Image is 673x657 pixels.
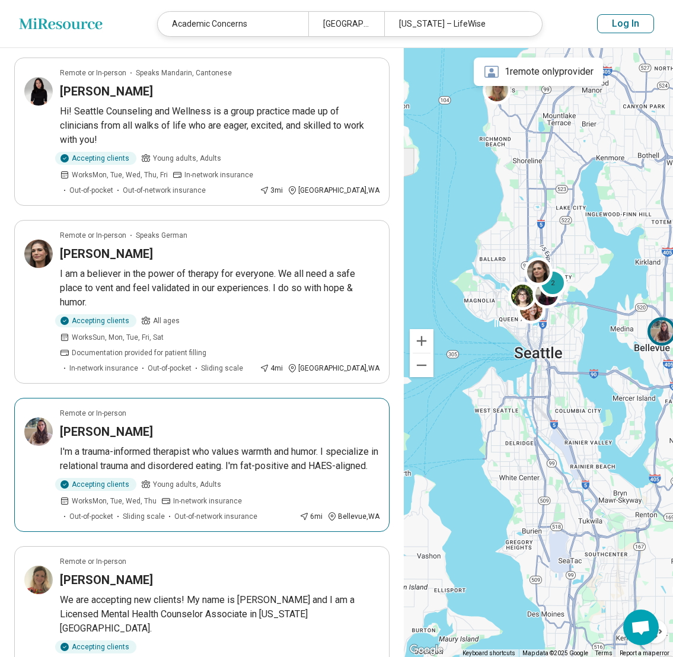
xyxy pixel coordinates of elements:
span: Works Mon, Tue, Wed, Thu, Fri [72,170,168,180]
span: Young adults, Adults [153,479,221,490]
a: Report a map error [620,650,669,656]
span: Out-of-pocket [69,511,113,522]
p: Hi! Seattle Counseling and Wellness is a group practice made up of clinicians from all walks of l... [60,104,379,147]
div: Accepting clients [55,152,136,165]
div: 3 mi [260,185,283,196]
span: Documentation provided for patient filling [72,347,206,358]
span: Works Mon, Tue, Wed, Thu [72,496,157,506]
div: Academic Concerns [158,12,308,36]
div: [GEOGRAPHIC_DATA], [US_STATE] [308,12,384,36]
p: I'm a trauma-informed therapist who values warmth and humor. I specialize in relational trauma an... [60,445,379,473]
span: Sliding scale [201,363,243,374]
p: We are accepting new clients! My name is [PERSON_NAME] and I am a Licensed Mental Health Counselo... [60,593,379,636]
div: Bellevue , WA [327,511,379,522]
button: Log In [597,14,654,33]
h3: [PERSON_NAME] [60,245,153,262]
span: Map data ©2025 Google [522,650,588,656]
div: Accepting clients [55,314,136,327]
span: All ages [153,315,180,326]
div: [GEOGRAPHIC_DATA] , WA [288,363,379,374]
span: Out-of-pocket [69,185,113,196]
h3: [PERSON_NAME] [60,423,153,440]
div: [US_STATE] – LifeWise [384,12,535,36]
button: Zoom in [410,329,433,353]
div: 1 remote only provider [474,58,603,86]
div: Accepting clients [55,478,136,491]
p: Remote or In-person [60,68,126,78]
span: Sliding scale [123,511,165,522]
div: Accepting clients [55,640,136,653]
span: In-network insurance [173,496,242,506]
h3: [PERSON_NAME] [60,83,153,100]
span: Works Sun, Mon, Tue, Fri, Sat [72,332,164,343]
span: In-network insurance [69,363,138,374]
div: [GEOGRAPHIC_DATA] , WA [288,185,379,196]
div: Open chat [623,610,659,645]
span: Speaks Mandarin, Cantonese [136,68,232,78]
a: Terms (opens in new tab) [595,650,613,656]
p: Remote or In-person [60,230,126,241]
p: I am a believer in the power of therapy for everyone. We all need a safe place to vent and feel v... [60,267,379,310]
span: In-network insurance [184,170,253,180]
div: 6 mi [299,511,323,522]
p: Remote or In-person [60,408,126,419]
span: Out-of-network insurance [174,511,257,522]
button: Zoom out [410,353,433,377]
span: Out-of-network insurance [123,185,206,196]
h3: [PERSON_NAME] [60,572,153,588]
span: Young adults, Adults [153,153,221,164]
p: Remote or In-person [60,556,126,567]
div: 4 mi [260,363,283,374]
span: Speaks German [136,230,187,241]
span: Out-of-pocket [148,363,192,374]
